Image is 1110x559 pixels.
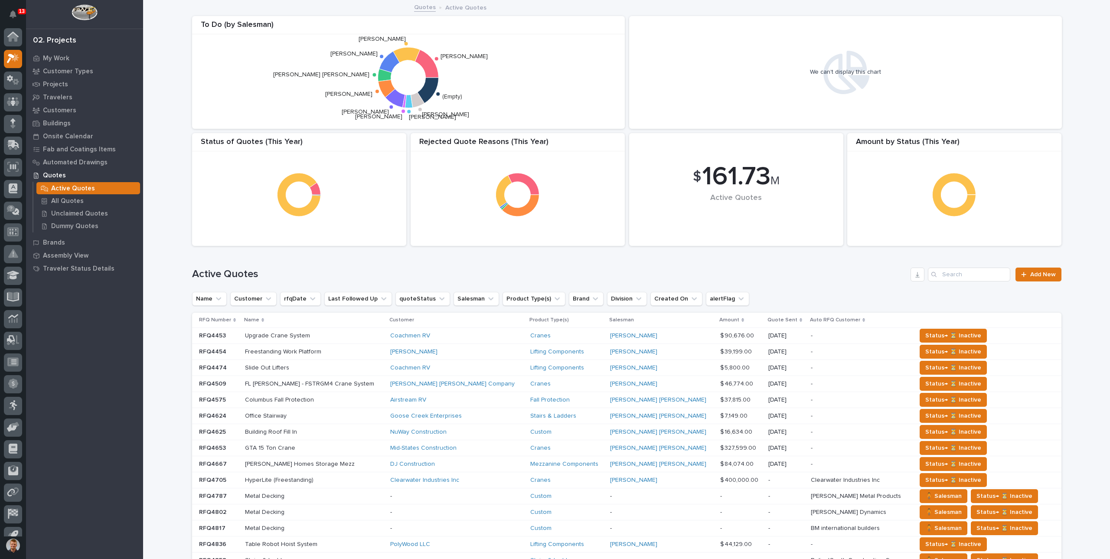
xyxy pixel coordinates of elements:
p: RFQ4454 [199,347,228,356]
button: 🧍 Salesman [920,521,967,535]
p: [DATE] [768,445,804,452]
p: Office Stairway [245,411,288,420]
button: 🧍 Salesman [920,489,967,503]
a: [PERSON_NAME] [PERSON_NAME] [610,445,706,452]
p: - [768,509,804,516]
a: Stairs & Ladders [530,412,576,420]
a: Lifting Components [530,541,584,548]
p: - [390,509,523,516]
span: Status→ ⏳ Inactive [925,347,981,357]
p: Name [244,315,259,325]
span: M [770,175,780,186]
div: To Do (by Salesman) [192,20,625,35]
a: [PERSON_NAME] [PERSON_NAME] [610,396,706,404]
p: [DATE] [768,412,804,420]
p: Columbus Fall Protection [245,395,316,404]
p: - [811,395,814,404]
a: Custom [530,493,552,500]
p: RFQ4667 [199,459,229,468]
span: Status→ ⏳ Inactive [925,475,981,485]
p: - [811,347,814,356]
a: [PERSON_NAME] [610,541,657,548]
tr: RFQ4624RFQ4624 Office StairwayOffice Stairway Goose Creek Enterprises Stairs & Ladders [PERSON_NA... [192,408,1061,424]
button: Status→ ⏳ Inactive [920,361,987,375]
a: [PERSON_NAME] [610,364,657,372]
div: Active Quotes [644,193,829,221]
p: RFQ4474 [199,363,229,372]
p: Assembly View [43,252,88,260]
tr: RFQ4453RFQ4453 Upgrade Crane SystemUpgrade Crane System Coachmen RV Cranes [PERSON_NAME] $ 90,676... [192,328,1061,344]
span: Status→ ⏳ Inactive [925,411,981,421]
tr: RFQ4787RFQ4787 Metal DeckingMetal Decking -Custom --- -[PERSON_NAME] Metal Products[PERSON_NAME] ... [192,488,1061,504]
button: Created On [650,292,702,306]
a: My Work [26,52,143,65]
p: HyperLite (Freestanding) [245,475,315,484]
p: [DATE] [768,380,804,388]
span: Status→ ⏳ Inactive [925,330,981,341]
text: [PERSON_NAME] [422,112,469,118]
button: Brand [569,292,604,306]
span: Status→ ⏳ Inactive [925,459,981,469]
tr: RFQ4575RFQ4575 Columbus Fall ProtectionColumbus Fall Protection Airstream RV Fall Protection [PER... [192,392,1061,408]
a: Cranes [530,445,551,452]
p: RFQ4787 [199,491,229,500]
a: Mid-States Construction [390,445,457,452]
button: Salesman [454,292,499,306]
button: Status→ ⏳ Inactive [920,441,987,455]
tr: RFQ4667RFQ4667 [PERSON_NAME] Homes Storage Mezz[PERSON_NAME] Homes Storage Mezz DJ Construction M... [192,456,1061,472]
p: 13 [19,8,25,14]
p: RFQ4705 [199,475,228,484]
p: - [720,523,724,532]
text: [PERSON_NAME] [PERSON_NAME] [273,72,369,78]
p: Salesman [609,315,634,325]
p: - [768,541,804,548]
p: - [390,493,523,500]
p: Amount [719,315,739,325]
text: [PERSON_NAME] [330,51,378,57]
p: $ 400,000.00 [720,475,760,484]
span: $ [693,169,701,185]
p: - [811,443,814,452]
p: Metal Decking [245,523,286,532]
p: - [768,477,804,484]
button: Customer [230,292,277,306]
tr: RFQ4817RFQ4817 Metal DeckingMetal Decking -Custom --- -BM international buildersBM international ... [192,520,1061,536]
a: Brands [26,236,143,249]
p: - [390,525,523,532]
a: [PERSON_NAME] [610,380,657,388]
p: RFQ4802 [199,507,228,516]
tr: RFQ4625RFQ4625 Building Roof Fill InBuilding Roof Fill In NuWay Construction Custom [PERSON_NAME]... [192,424,1061,440]
span: Status→ ⏳ Inactive [976,507,1032,517]
p: RFQ4453 [199,330,228,340]
p: [DATE] [768,348,804,356]
a: PolyWood LLC [390,541,430,548]
p: Quote Sent [767,315,797,325]
a: Add New [1015,268,1061,281]
p: $ 84,074.00 [720,459,755,468]
p: Upgrade Crane System [245,330,312,340]
button: Status→ ⏳ Inactive [920,537,987,551]
p: GTA 15 Ton Crane [245,443,297,452]
span: 🧍 Salesman [925,491,962,501]
a: NuWay Construction [390,428,447,436]
a: [PERSON_NAME] [PERSON_NAME] [610,412,706,420]
button: Status→ ⏳ Inactive [920,329,987,343]
a: Unclaimed Quotes [33,207,143,219]
span: Status→ ⏳ Inactive [925,427,981,437]
p: Automated Drawings [43,159,108,167]
a: Custom [530,509,552,516]
p: [DATE] [768,364,804,372]
a: Automated Drawings [26,156,143,169]
a: Coachmen RV [390,364,430,372]
button: Status→ ⏳ Inactive [920,457,987,471]
tr: RFQ4454RFQ4454 Freestanding Work PlatformFreestanding Work Platform [PERSON_NAME] Lifting Compone... [192,344,1061,360]
span: Status→ ⏳ Inactive [925,395,981,405]
button: alertFlag [706,292,749,306]
a: Cranes [530,477,551,484]
a: Cranes [530,332,551,340]
p: Building Roof Fill In [245,427,299,436]
p: [DATE] [768,428,804,436]
p: Metal Decking [245,507,286,516]
p: $ 7,149.00 [720,411,749,420]
p: RFQ4836 [199,539,228,548]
